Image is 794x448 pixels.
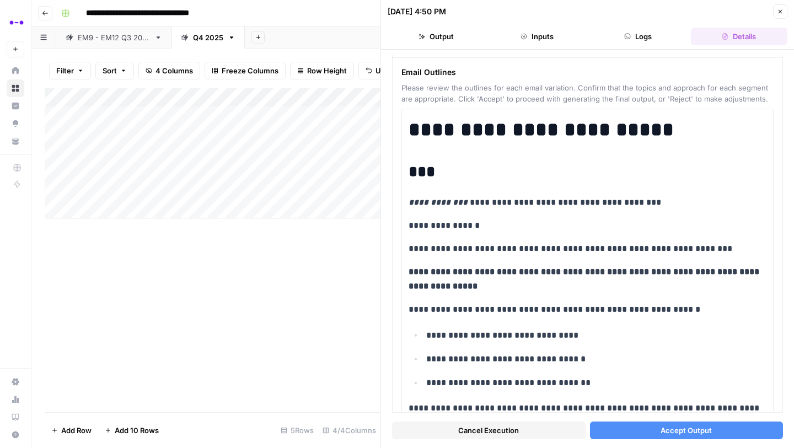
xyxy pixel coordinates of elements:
span: Row Height [307,65,347,76]
span: Add Row [61,425,92,436]
button: Undo [358,62,401,79]
span: Accept Output [661,425,712,436]
a: Usage [7,391,24,408]
button: Row Height [290,62,354,79]
button: Freeze Columns [205,62,286,79]
a: Learning Hub [7,408,24,426]
span: Sort [103,65,117,76]
button: Add 10 Rows [98,422,165,439]
button: 4 Columns [138,62,200,79]
button: Add Row [45,422,98,439]
div: 5 Rows [276,422,318,439]
span: Cancel Execution [458,425,519,436]
button: Workspace: Abacum [7,9,24,36]
a: Browse [7,79,24,97]
button: Output [388,28,484,45]
span: Freeze Columns [222,65,278,76]
a: Insights [7,97,24,115]
button: Inputs [489,28,585,45]
span: Filter [56,65,74,76]
button: Help + Support [7,426,24,444]
a: Your Data [7,132,24,150]
button: Sort [95,62,134,79]
span: Email Outlines [401,67,774,78]
a: Q4 2025 [171,26,245,49]
button: Cancel Execution [392,422,586,439]
a: Settings [7,373,24,391]
img: Abacum Logo [7,13,26,33]
button: Filter [49,62,91,79]
button: Accept Output [590,422,784,439]
span: 4 Columns [155,65,193,76]
div: Q4 2025 [193,32,223,43]
button: Details [691,28,787,45]
a: Opportunities [7,115,24,132]
a: EM9 - EM12 Q3 2025 [56,26,171,49]
span: Please review the outlines for each email variation. Confirm that the topics and approach for eac... [401,82,774,104]
button: Logs [590,28,686,45]
div: EM9 - EM12 Q3 2025 [78,32,150,43]
div: 4/4 Columns [318,422,380,439]
span: Add 10 Rows [115,425,159,436]
a: Home [7,62,24,79]
div: [DATE] 4:50 PM [388,6,446,17]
